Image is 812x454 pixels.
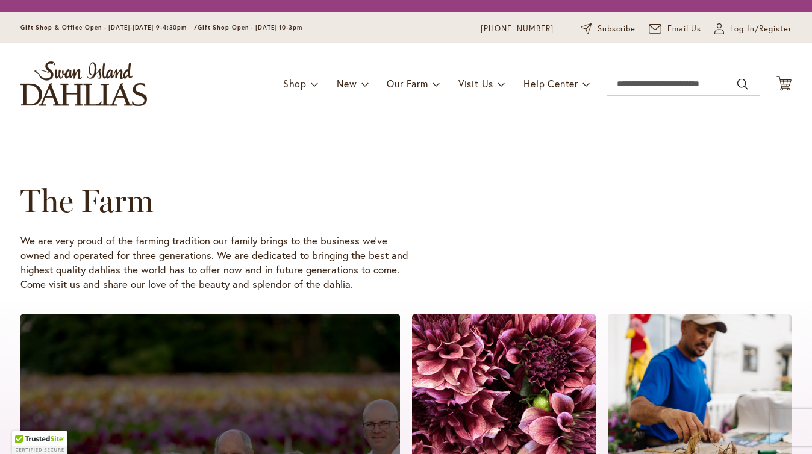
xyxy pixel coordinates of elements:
p: We are very proud of the farming tradition our family brings to the business we’ve owned and oper... [20,234,412,291]
span: Shop [283,77,307,90]
span: Gift Shop Open - [DATE] 10-3pm [198,23,302,31]
span: Our Farm [387,77,428,90]
a: store logo [20,61,147,106]
span: Subscribe [598,23,636,35]
a: Log In/Register [714,23,792,35]
span: Gift Shop & Office Open - [DATE]-[DATE] 9-4:30pm / [20,23,198,31]
span: Log In/Register [730,23,792,35]
span: Visit Us [458,77,493,90]
span: New [337,77,357,90]
span: Help Center [523,77,578,90]
div: TrustedSite Certified [12,431,67,454]
a: Subscribe [581,23,636,35]
a: Email Us [649,23,702,35]
span: Email Us [667,23,702,35]
button: Search [737,75,748,94]
a: [PHONE_NUMBER] [481,23,554,35]
h1: The Farm [20,183,757,219]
